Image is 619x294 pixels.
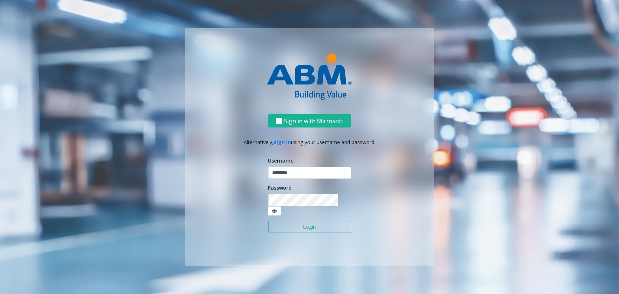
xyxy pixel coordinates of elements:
[268,184,292,191] label: Password
[268,157,294,164] label: Username
[268,114,351,127] button: Sign in with Microsoft
[192,138,427,146] p: Alternatively, using your username and password.
[268,221,351,233] button: Login
[274,139,291,146] a: sign in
